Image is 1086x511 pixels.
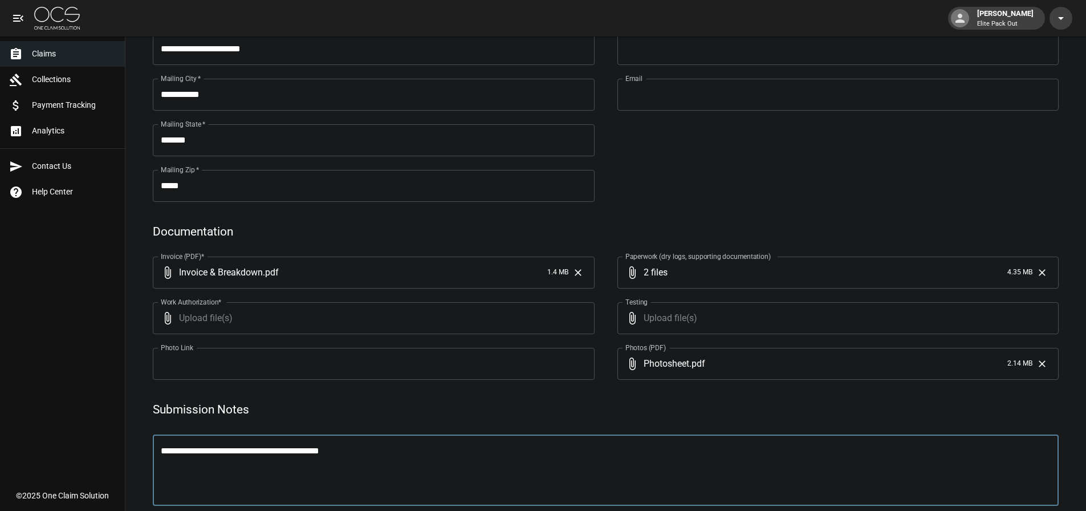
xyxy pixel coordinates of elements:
span: 4.35 MB [1007,267,1032,278]
label: Mailing Zip [161,165,200,175]
button: Clear [1034,264,1051,281]
span: Analytics [32,125,116,137]
span: Claims [32,48,116,60]
span: . pdf [263,266,279,279]
span: Upload file(s) [644,302,1028,334]
p: Elite Pack Out [977,19,1034,29]
span: Help Center [32,186,116,198]
label: Mailing Address [161,28,214,38]
img: ocs-logo-white-transparent.png [34,7,80,30]
div: [PERSON_NAME] [973,8,1038,29]
span: . pdf [689,357,705,370]
label: Alt. Phone Number [625,28,682,38]
label: Paperwork (dry logs, supporting documentation) [625,252,771,261]
span: 2.14 MB [1007,358,1032,370]
label: Work Authorization* [161,297,222,307]
label: Photo Link [161,343,193,352]
button: Clear [1034,355,1051,372]
button: open drawer [7,7,30,30]
span: Collections [32,74,116,86]
label: Mailing City [161,74,201,83]
label: Mailing State [161,119,205,129]
span: Photosheet [644,357,689,370]
div: © 2025 One Claim Solution [16,490,109,501]
span: 1.4 MB [547,267,568,278]
label: Testing [625,297,648,307]
span: 2 files [644,257,1003,289]
span: Contact Us [32,160,116,172]
label: Invoice (PDF)* [161,252,205,261]
button: Clear [570,264,587,281]
span: Upload file(s) [179,302,564,334]
label: Email [625,74,642,83]
label: Photos (PDF) [625,343,666,352]
span: Payment Tracking [32,99,116,111]
span: Invoice & Breakdown [179,266,263,279]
